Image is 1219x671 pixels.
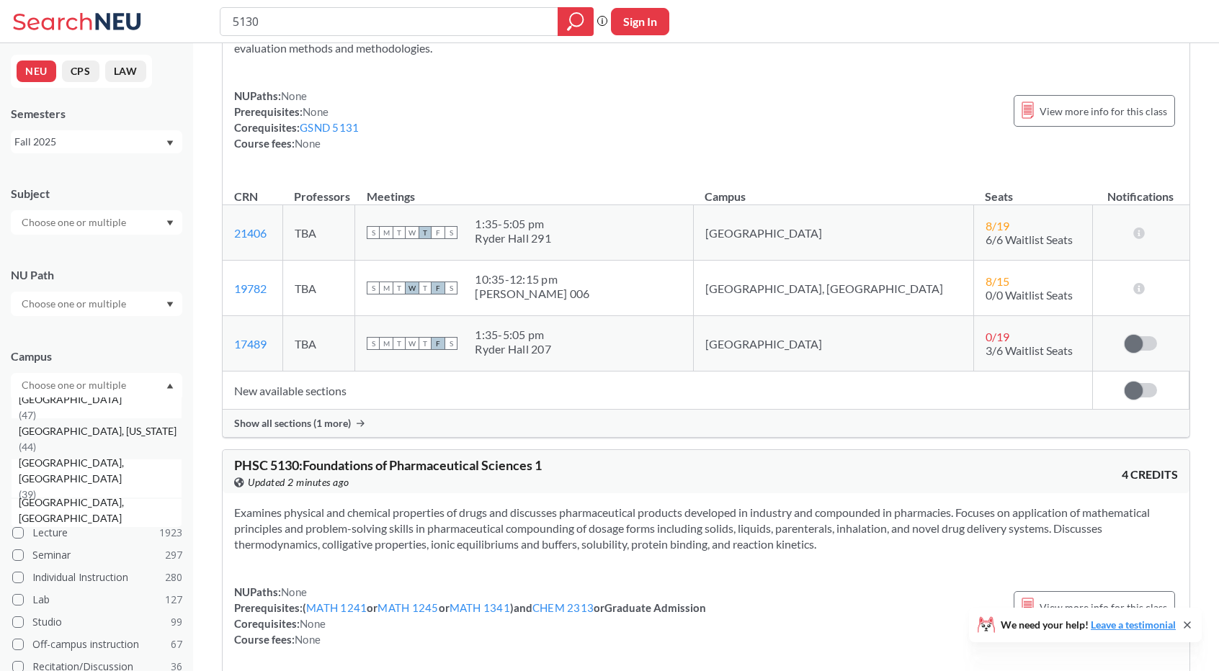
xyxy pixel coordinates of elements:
[11,210,182,235] div: Dropdown arrow
[12,590,182,609] label: Lab
[300,617,326,630] span: None
[450,601,510,614] a: MATH 1341
[532,601,594,614] a: CHEM 2313
[223,410,1189,437] div: Show all sections (1 more)
[1122,467,1178,482] span: 4 CREDITS
[234,584,706,647] div: NUPaths: Prerequisites: ( or or ) and or Graduate Admission Corequisites: Course fees:
[12,613,182,631] label: Studio
[419,282,432,294] span: T
[393,282,406,294] span: T
[432,226,445,239] span: F
[11,130,182,153] div: Fall 2025Dropdown arrow
[380,337,393,350] span: M
[1092,174,1189,205] th: Notifications
[234,226,267,240] a: 21406
[355,174,694,205] th: Meetings
[12,546,182,564] label: Seminar
[19,488,36,500] span: ( 39 )
[693,316,973,371] td: [GEOGRAPHIC_DATA]
[986,219,1009,233] span: 8 / 19
[11,106,182,122] div: Semesters
[171,636,182,652] span: 67
[281,585,307,598] span: None
[445,337,457,350] span: S
[406,337,419,350] span: W
[475,328,551,342] div: 1:35 - 5:05 pm
[445,226,457,239] span: S
[432,337,445,350] span: F
[367,226,380,239] span: S
[19,495,182,526] span: [GEOGRAPHIC_DATA], [GEOGRAPHIC_DATA]
[282,316,355,371] td: TBA
[367,282,380,294] span: S
[295,137,321,150] span: None
[406,282,419,294] span: W
[419,226,432,239] span: T
[12,523,182,542] label: Lecture
[282,261,355,316] td: TBA
[234,337,267,351] a: 17489
[475,231,551,246] div: Ryder Hall 291
[234,505,1178,552] section: Examines physical and chemical properties of drugs and discusses pharmaceutical products develope...
[11,292,182,316] div: Dropdown arrow
[248,474,349,490] span: Updated 2 minutes ago
[11,267,182,283] div: NU Path
[986,343,1073,357] span: 3/6 Waitlist Seats
[11,348,182,364] div: Campus
[611,8,669,35] button: Sign In
[281,89,307,102] span: None
[445,282,457,294] span: S
[475,217,551,231] div: 1:35 - 5:05 pm
[14,134,165,150] div: Fall 2025
[282,174,355,205] th: Professors
[475,287,589,301] div: [PERSON_NAME] 006
[165,547,182,563] span: 297
[12,635,182,654] label: Off-campus instruction
[12,568,182,587] label: Individual Instruction
[165,592,182,608] span: 127
[306,601,367,614] a: MATH 1241
[159,525,182,541] span: 1923
[973,174,1092,205] th: Seats
[986,330,1009,343] span: 0 / 19
[380,226,393,239] span: M
[234,282,267,295] a: 19782
[166,140,174,146] svg: Dropdown arrow
[234,457,542,473] span: PHSC 5130 : Foundations of Pharmaceutical Sciences 1
[295,633,321,646] span: None
[300,121,359,134] a: GSND 5131
[165,569,182,585] span: 280
[1091,618,1176,631] a: Leave a testimonial
[432,282,445,294] span: F
[19,409,36,421] span: ( 47 )
[171,614,182,630] span: 99
[693,174,973,205] th: Campus
[475,272,589,287] div: 10:35 - 12:15 pm
[105,60,146,82] button: LAW
[14,295,135,312] input: Choose one or multiple
[166,302,174,307] svg: Dropdown arrow
[393,337,406,350] span: T
[14,377,135,394] input: Choose one or multiple
[567,12,584,32] svg: magnifying glass
[393,226,406,239] span: T
[1040,102,1167,120] span: View more info for this class
[406,226,419,239] span: W
[986,288,1073,302] span: 0/0 Waitlist Seats
[62,60,99,82] button: CPS
[166,220,174,226] svg: Dropdown arrow
[166,383,174,389] svg: Dropdown arrow
[19,441,36,453] span: ( 44 )
[380,282,393,294] span: M
[558,7,594,36] div: magnifying glass
[378,601,438,614] a: MATH 1245
[234,189,258,204] div: CRN
[693,261,973,316] td: [GEOGRAPHIC_DATA], [GEOGRAPHIC_DATA]
[231,9,548,34] input: Class, professor, course number, "phrase"
[986,274,1009,288] span: 8 / 15
[234,417,351,430] span: Show all sections (1 more)
[223,371,1092,410] td: New available sections
[234,88,359,151] div: NUPaths: Prerequisites: Corequisites: Course fees:
[475,342,551,356] div: Ryder Hall 207
[19,423,179,439] span: [GEOGRAPHIC_DATA], [US_STATE]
